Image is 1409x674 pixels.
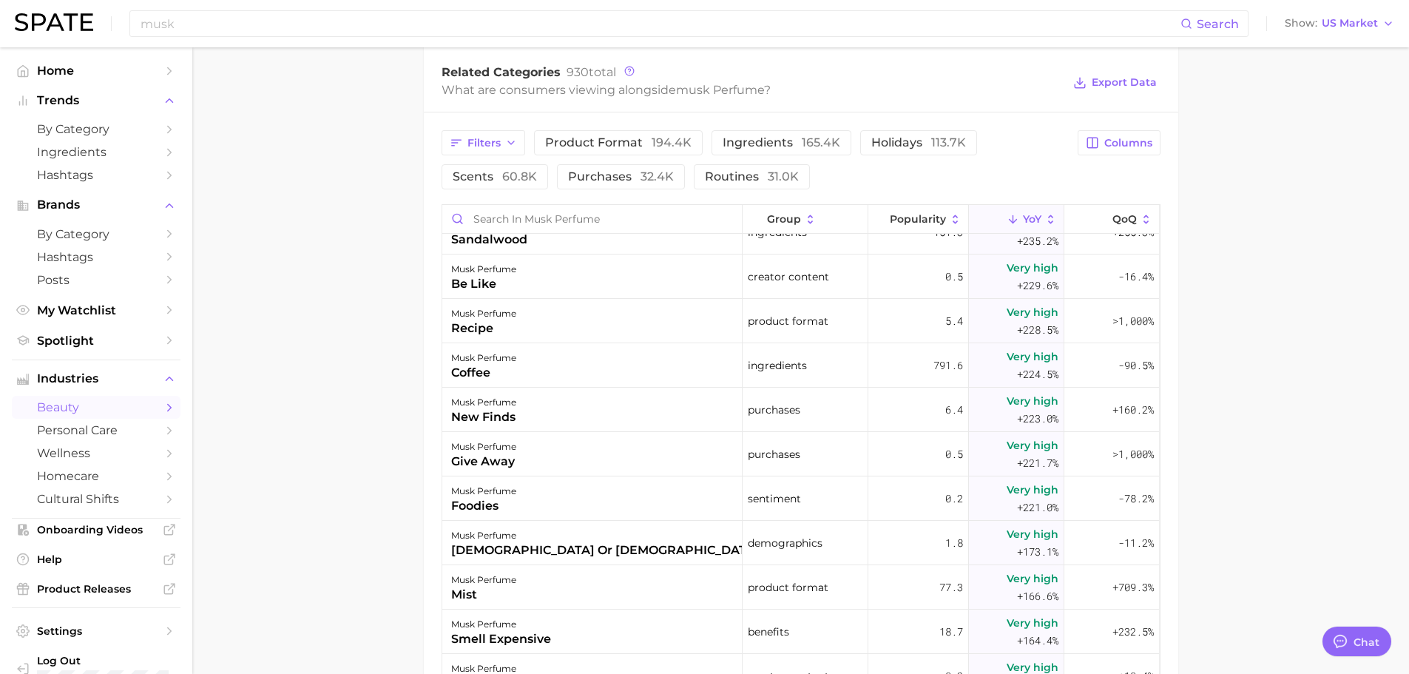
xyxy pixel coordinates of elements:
a: Home [12,59,180,82]
span: Settings [37,624,155,638]
span: 1.8 [945,534,963,552]
a: by Category [12,223,180,246]
span: Very high [1007,570,1058,587]
span: Onboarding Videos [37,523,155,536]
button: musk perfumefoodiessentiment0.2Very high+221.0%-78.2% [442,476,1160,521]
span: wellness [37,446,155,460]
div: smell expensive [451,630,551,648]
button: Export Data [1070,73,1160,93]
div: musk perfume [451,260,516,278]
span: Popularity [890,213,946,225]
span: Trends [37,94,155,107]
span: Spotlight [37,334,155,348]
span: scents [453,171,537,183]
span: Product Releases [37,582,155,596]
span: beauty [37,400,155,414]
span: 165.4k [802,135,840,149]
button: Industries [12,368,180,390]
div: [DEMOGRAPHIC_DATA] or [DEMOGRAPHIC_DATA] [451,542,759,559]
span: 113.7k [931,135,966,149]
button: musk perfumemistproduct format77.3Very high+166.6%+709.3% [442,565,1160,610]
div: musk perfume [451,482,516,500]
div: musk perfume [451,394,516,411]
button: musk perfume[DEMOGRAPHIC_DATA] or [DEMOGRAPHIC_DATA]demographics1.8Very high+173.1%-11.2% [442,521,1160,565]
input: Search here for a brand, industry, or ingredient [139,11,1180,36]
span: Search [1197,17,1239,31]
span: sentiment [748,490,801,508]
span: >1,000% [1112,314,1154,328]
div: musk perfume [451,349,516,367]
span: Hashtags [37,168,155,182]
span: +709.3% [1112,579,1154,596]
span: demographics [748,534,822,552]
span: holidays [871,137,966,149]
span: +235.2% [1017,232,1058,250]
span: 32.4k [641,169,674,183]
span: +228.5% [1017,321,1058,339]
button: Columns [1078,130,1160,155]
span: YoY [1023,213,1041,225]
a: Posts [12,269,180,291]
a: by Category [12,118,180,141]
span: 194.4k [652,135,692,149]
span: creator content [748,268,829,286]
div: give away [451,453,516,471]
a: Hashtags [12,164,180,186]
span: total [567,65,616,79]
button: group [743,205,868,234]
span: Very high [1007,437,1058,454]
span: product format [545,137,692,149]
span: My Watchlist [37,303,155,317]
a: Ingredients [12,141,180,164]
span: product format [748,579,828,596]
button: Popularity [868,205,969,234]
span: -16.4% [1118,268,1154,286]
span: Very high [1007,303,1058,321]
span: musk perfume [676,83,764,97]
span: 0.2 [945,490,963,508]
button: musk perfumesmell expensivebenefits18.7Very high+164.4%+232.5% [442,610,1160,654]
span: 60.8k [502,169,537,183]
span: 31.0k [768,169,799,183]
span: by Category [37,122,155,136]
span: Very high [1007,259,1058,277]
span: >1,000% [1112,447,1154,461]
span: Very high [1007,481,1058,499]
span: -11.2% [1118,534,1154,552]
a: homecare [12,465,180,488]
button: YoY [969,205,1064,234]
span: 0.5 [945,445,963,463]
span: Hashtags [37,250,155,264]
span: Ingredients [37,145,155,159]
span: ingredients [723,137,840,149]
span: 6.4 [945,401,963,419]
div: musk perfume [451,571,516,589]
span: purchases [568,171,674,183]
span: product format [748,312,828,330]
div: musk perfume [451,616,551,633]
span: Posts [37,273,155,287]
button: musk perfumegive awaypurchases0.5Very high+221.7%>1,000% [442,432,1160,476]
span: Show [1285,19,1317,27]
a: Settings [12,620,180,642]
span: purchases [748,401,800,419]
span: 930 [567,65,589,79]
span: +224.5% [1017,365,1058,383]
span: Very high [1007,525,1058,543]
span: 791.6 [933,357,963,374]
button: Trends [12,90,180,112]
span: Home [37,64,155,78]
span: +221.0% [1017,499,1058,516]
div: musk perfume [451,438,516,456]
span: homecare [37,469,155,483]
span: +173.1% [1017,543,1058,561]
button: musk perfumebe likecreator content0.5Very high+229.6%-16.4% [442,255,1160,299]
span: Very high [1007,392,1058,410]
span: by Category [37,227,155,241]
a: Spotlight [12,329,180,352]
span: Brands [37,198,155,212]
span: +229.6% [1017,277,1058,294]
button: QoQ [1064,205,1159,234]
div: What are consumers viewing alongside ? [442,80,1063,100]
span: personal care [37,423,155,437]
